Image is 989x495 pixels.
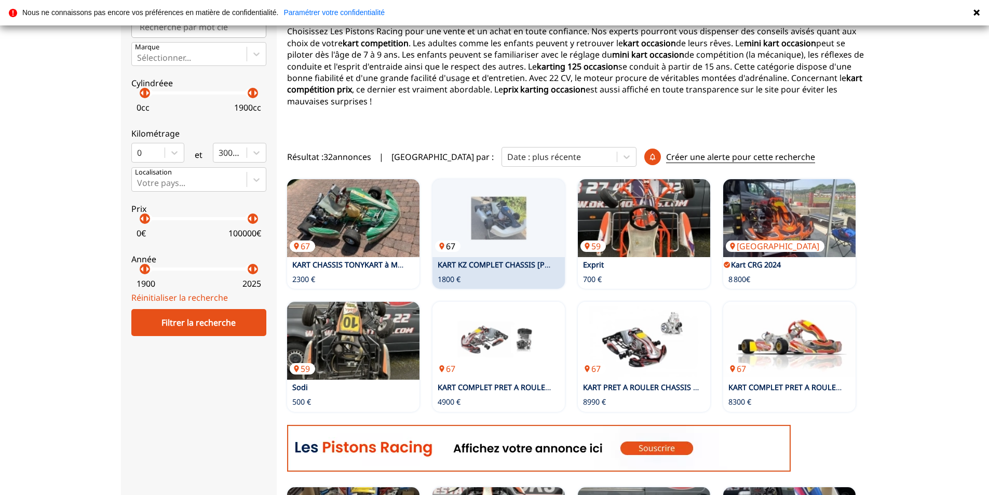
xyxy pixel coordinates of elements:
[287,72,862,95] strong: kart compétition prix
[244,87,256,99] p: arrow_left
[141,263,154,275] p: arrow_right
[292,274,315,285] p: 2300 €
[438,260,661,270] a: KART KZ COMPLET CHASSIS [PERSON_NAME] + MOTEUR PAVESI
[131,203,266,215] p: Prix
[287,179,419,257] img: KART CHASSIS TONYKART à MOTEUR IAME X30
[503,84,586,95] strong: prix karting occasion
[583,260,604,270] a: Exprit
[131,77,266,89] p: Cylindréee
[744,37,816,49] strong: mini kart occasion
[228,228,261,239] p: 100000 €
[137,278,155,289] p: 1900
[432,302,565,380] a: KART COMPLET PRET A ROULER CATEGORIE KA10067
[435,363,460,374] p: 67
[136,263,148,275] p: arrow_left
[244,212,256,225] p: arrow_left
[249,87,262,99] p: arrow_right
[432,179,565,257] img: KART KZ COMPLET CHASSIS HAASE + MOTEUR PAVESI
[583,274,602,285] p: 700 €
[290,363,315,374] p: 59
[438,382,615,392] a: KART COMPLET PRET A ROULER CATEGORIE KA100
[219,148,221,157] input: 300000
[287,25,869,107] p: Choisissez Les Pistons Racing pour une vente et un achat en toute confiance. Nos experts pourront...
[283,9,385,16] a: Paramétrer votre confidentialité
[578,179,710,257] a: Exprit59
[723,302,856,380] img: KART COMPLET PRET A ROULER OTK GILLARD/ROTAX MAX EVO
[578,179,710,257] img: Exprit
[583,382,820,392] a: KART PRET A ROULER CHASSIS MAC, MOTEUR IAME 175CC SHIFTER
[623,37,676,49] strong: kart occasion
[135,168,172,177] p: Localisation
[391,151,494,163] p: [GEOGRAPHIC_DATA] par :
[728,397,751,407] p: 8300 €
[731,260,781,270] a: Kart CRG 2024
[287,151,371,163] span: Résultat : 32 annonces
[580,363,606,374] p: 67
[292,260,457,270] a: KART CHASSIS TONYKART à MOTEUR IAME X30
[137,102,150,113] p: 0 cc
[723,179,856,257] img: Kart CRG 2024
[728,274,750,285] p: 8 800€
[723,179,856,257] a: Kart CRG 2024[GEOGRAPHIC_DATA]
[249,212,262,225] p: arrow_right
[432,302,565,380] img: KART COMPLET PRET A ROULER CATEGORIE KA100
[612,49,684,60] strong: mini kart occasion
[234,102,261,113] p: 1900 cc
[578,302,710,380] a: KART PRET A ROULER CHASSIS MAC, MOTEUR IAME 175CC SHIFTER67
[287,302,419,380] img: Sodi
[131,292,228,303] a: Réinitialiser la recherche
[583,397,606,407] p: 8990 €
[137,178,139,188] input: Votre pays...
[290,240,315,252] p: 67
[137,228,146,239] p: 0 €
[292,382,308,392] a: Sodi
[292,397,311,407] p: 500 €
[723,302,856,380] a: KART COMPLET PRET A ROULER OTK GILLARD/ROTAX MAX EVO67
[728,382,961,392] a: KART COMPLET PRET A ROULER [PERSON_NAME]/ROTAX MAX EVO
[379,151,384,163] span: |
[578,302,710,380] img: KART PRET A ROULER CHASSIS MAC, MOTEUR IAME 175CC SHIFTER
[137,53,139,62] input: MarqueSélectionner...
[666,151,815,163] p: Créer une alerte pour cette recherche
[136,212,148,225] p: arrow_left
[135,43,159,52] p: Marque
[726,363,751,374] p: 67
[287,179,419,257] a: KART CHASSIS TONYKART à MOTEUR IAME X3067
[141,87,154,99] p: arrow_right
[537,61,618,72] strong: karting 125 occasion
[242,278,261,289] p: 2025
[432,179,565,257] a: KART KZ COMPLET CHASSIS HAASE + MOTEUR PAVESI67
[131,309,266,336] div: Filtrer la recherche
[22,9,278,16] p: Nous ne connaissons pas encore vos préférences en matière de confidentialité.
[141,212,154,225] p: arrow_right
[435,240,460,252] p: 67
[438,397,460,407] p: 4900 €
[195,149,202,160] p: et
[249,263,262,275] p: arrow_right
[131,253,266,265] p: Année
[131,128,266,139] p: Kilométrage
[137,148,139,157] input: 0
[343,37,409,49] strong: kart competition
[244,263,256,275] p: arrow_left
[438,274,460,285] p: 1800 €
[726,240,824,252] p: [GEOGRAPHIC_DATA]
[287,302,419,380] a: Sodi59
[136,87,148,99] p: arrow_left
[580,240,606,252] p: 59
